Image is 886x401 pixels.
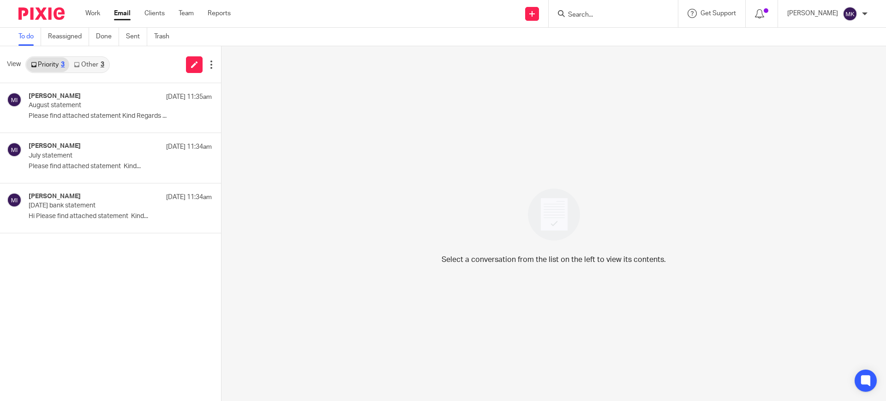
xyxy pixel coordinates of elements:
a: To do [18,28,41,46]
a: Reassigned [48,28,89,46]
a: Priority3 [26,57,69,72]
h4: [PERSON_NAME] [29,142,81,150]
p: [DATE] bank statement [29,202,175,210]
img: svg%3E [7,92,22,107]
span: View [7,60,21,69]
a: Done [96,28,119,46]
img: svg%3E [7,193,22,207]
div: 3 [61,61,65,68]
h4: [PERSON_NAME] [29,193,81,200]
a: Sent [126,28,147,46]
img: image [522,182,586,247]
a: Clients [144,9,165,18]
p: Hi Please find attached statement Kind... [29,213,212,220]
a: Email [114,9,131,18]
p: July statement [29,152,175,160]
h4: [PERSON_NAME] [29,92,81,100]
img: Pixie [18,7,65,20]
p: Please find attached statement Kind Regards ... [29,112,212,120]
p: August statement [29,102,175,109]
img: svg%3E [843,6,857,21]
p: Select a conversation from the list on the left to view its contents. [442,254,666,265]
a: Trash [154,28,176,46]
p: [DATE] 11:35am [166,92,212,102]
a: Work [85,9,100,18]
img: svg%3E [7,142,22,157]
a: Other3 [69,57,108,72]
p: [DATE] 11:34am [166,142,212,152]
input: Search [567,11,650,19]
p: Please find attached statement Kind... [29,163,212,170]
a: Team [179,9,194,18]
a: Reports [208,9,231,18]
span: Get Support [700,10,736,17]
p: [PERSON_NAME] [787,9,838,18]
div: 3 [101,61,104,68]
p: [DATE] 11:34am [166,193,212,202]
